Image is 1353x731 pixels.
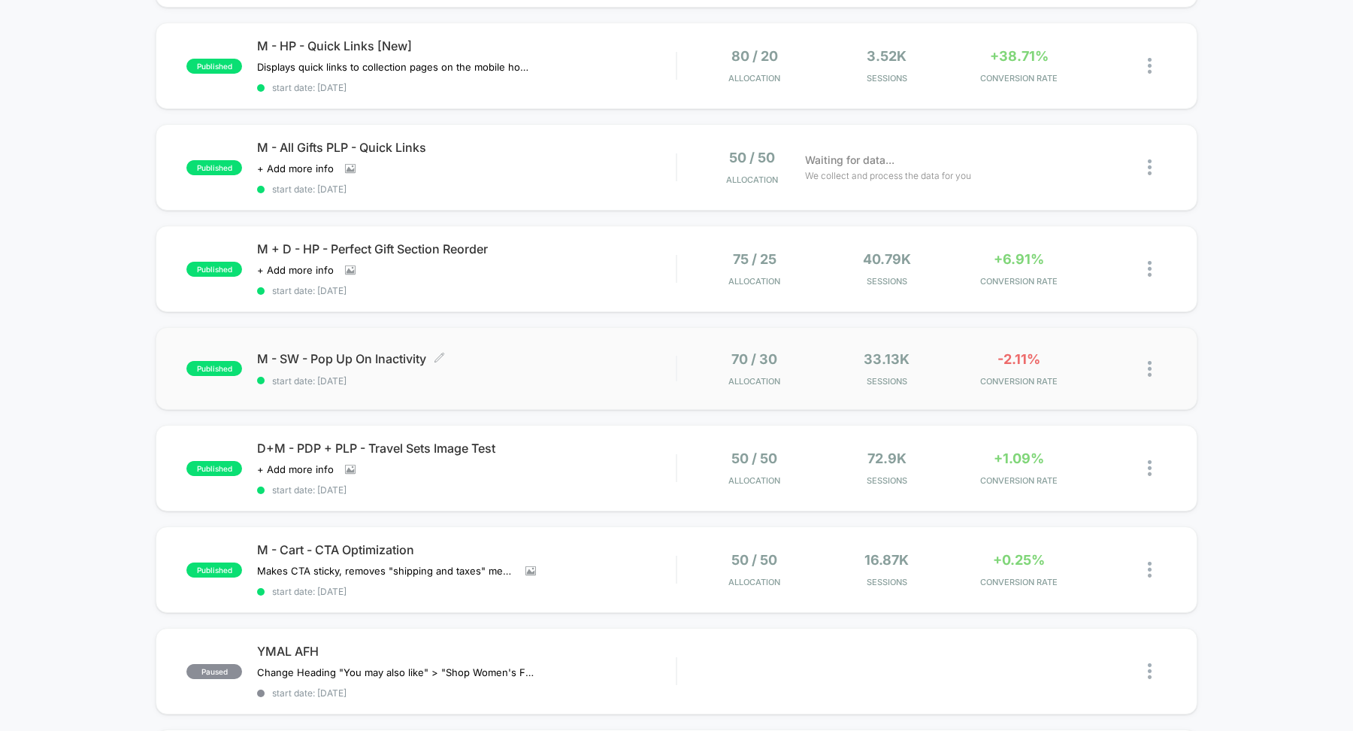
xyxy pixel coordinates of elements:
span: -2.11% [997,351,1040,367]
span: Sessions [825,577,949,587]
span: 16.87k [864,552,909,568]
span: published [186,461,242,476]
span: Sessions [825,376,949,387]
span: YMAL AFH [257,644,676,659]
span: start date: [DATE] [257,586,676,597]
span: CONVERSION RATE [957,73,1082,83]
span: CONVERSION RATE [957,376,1082,387]
span: Makes CTA sticky, removes "shipping and taxes" message, removes Klarna message. [257,565,514,577]
span: 50 / 50 [731,552,777,568]
span: + Add more info [257,264,334,276]
span: 3.52k [867,48,907,64]
span: CONVERSION RATE [957,577,1082,587]
span: +6.91% [994,251,1044,267]
span: 33.13k [864,351,910,367]
span: start date: [DATE] [257,82,676,93]
span: start date: [DATE] [257,687,676,699]
span: paused [186,664,242,679]
span: 70 / 30 [731,351,777,367]
span: published [186,361,242,376]
span: + Add more info [257,162,334,174]
span: Allocation [728,276,780,287]
span: published [186,160,242,175]
span: Sessions [825,276,949,287]
span: CONVERSION RATE [957,276,1082,287]
span: D+M - PDP + PLP - Travel Sets Image Test [257,441,676,456]
span: start date: [DATE] [257,375,676,387]
img: close [1148,159,1152,175]
img: close [1148,663,1152,679]
span: start date: [DATE] [257,484,676,496]
span: start date: [DATE] [257,184,676,195]
span: Allocation [726,174,778,185]
span: M - Cart - CTA Optimization [257,542,676,557]
span: published [186,59,242,74]
img: close [1148,261,1152,277]
span: M - SW - Pop Up On Inactivity [257,351,676,366]
span: Allocation [728,577,780,587]
span: Sessions [825,73,949,83]
img: close [1148,361,1152,377]
span: Displays quick links to collection pages on the mobile homepage. [257,61,536,73]
span: Change Heading "You may also like" > "Shop Women's Fragrances" [257,666,536,678]
img: close [1148,562,1152,578]
span: +38.71% [990,48,1049,64]
span: M - HP - Quick Links [New] [257,38,676,53]
span: 50 / 50 [731,450,777,466]
span: start date: [DATE] [257,285,676,296]
span: 72.9k [867,450,907,466]
span: +0.25% [993,552,1045,568]
span: Allocation [728,376,780,387]
img: close [1148,460,1152,476]
span: We collect and process the data for you [805,168,971,183]
span: M + D - HP - Perfect Gift Section Reorder [257,241,676,256]
span: 80 / 20 [731,48,778,64]
span: Sessions [825,475,949,486]
span: +1.09% [994,450,1044,466]
span: 75 / 25 [733,251,776,267]
span: 50 / 50 [729,150,775,165]
span: published [186,262,242,277]
img: close [1148,58,1152,74]
span: + Add more info [257,463,334,475]
span: Allocation [728,73,780,83]
span: CONVERSION RATE [957,475,1082,486]
span: published [186,563,242,578]
span: Allocation [728,475,780,486]
span: Waiting for data... [805,152,894,168]
span: M - All Gifts PLP - Quick Links [257,140,676,155]
span: 40.79k [863,251,911,267]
